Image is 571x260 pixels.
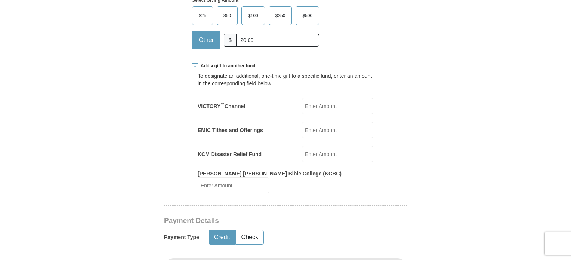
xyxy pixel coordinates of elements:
span: $500 [299,10,316,21]
input: Enter Amount [302,98,373,114]
span: $100 [244,10,262,21]
input: Other Amount [236,34,319,47]
h3: Payment Details [164,217,355,225]
button: Credit [209,230,235,244]
input: Enter Amount [198,177,269,193]
button: Check [236,230,263,244]
label: [PERSON_NAME] [PERSON_NAME] Bible College (KCBC) [198,170,342,177]
sup: ™ [220,102,225,107]
span: $250 [272,10,289,21]
input: Enter Amount [302,146,373,162]
span: Add a gift to another fund [198,63,256,69]
div: To designate an additional, one-time gift to a specific fund, enter an amount in the correspondin... [198,72,373,87]
span: $25 [195,10,210,21]
span: $ [224,34,237,47]
h5: Payment Type [164,234,199,241]
label: KCM Disaster Relief Fund [198,150,262,158]
input: Enter Amount [302,122,373,138]
label: VICTORY Channel [198,103,245,110]
label: EMIC Tithes and Offerings [198,126,263,134]
span: Other [195,34,217,46]
span: $50 [220,10,235,21]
